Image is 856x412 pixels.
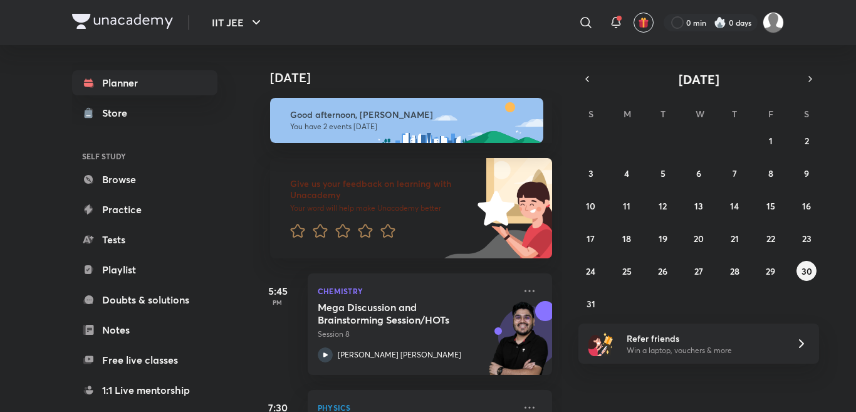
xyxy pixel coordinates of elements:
abbr: August 18, 2025 [622,233,631,245]
abbr: August 20, 2025 [694,233,704,245]
button: August 17, 2025 [581,228,601,248]
button: August 13, 2025 [689,196,709,216]
img: kavin Goswami [763,12,784,33]
abbr: August 2, 2025 [805,135,809,147]
abbr: August 29, 2025 [766,265,775,277]
button: IIT JEE [204,10,271,35]
img: afternoon [270,98,543,143]
p: Win a laptop, vouchers & more [627,345,781,356]
h6: Good afternoon, [PERSON_NAME] [290,109,532,120]
span: [DATE] [679,71,719,88]
button: August 25, 2025 [617,261,637,281]
button: August 9, 2025 [796,163,817,183]
p: You have 2 events [DATE] [290,122,532,132]
abbr: August 14, 2025 [730,200,739,212]
button: August 11, 2025 [617,196,637,216]
abbr: August 10, 2025 [586,200,595,212]
abbr: August 6, 2025 [696,167,701,179]
p: Session 8 [318,329,514,340]
button: August 22, 2025 [761,228,781,248]
abbr: August 5, 2025 [660,167,665,179]
abbr: Sunday [588,108,593,120]
abbr: August 28, 2025 [730,265,739,277]
button: August 10, 2025 [581,196,601,216]
h5: 5:45 [253,283,303,298]
button: August 18, 2025 [617,228,637,248]
p: Your word will help make Unacademy better [290,203,473,213]
abbr: August 9, 2025 [804,167,809,179]
button: August 4, 2025 [617,163,637,183]
h4: [DATE] [270,70,565,85]
img: unacademy [483,301,552,388]
abbr: August 4, 2025 [624,167,629,179]
abbr: August 31, 2025 [587,298,595,310]
abbr: Thursday [732,108,737,120]
a: Browse [72,167,217,192]
a: Free live classes [72,347,217,372]
button: [DATE] [596,70,801,88]
abbr: August 25, 2025 [622,265,632,277]
abbr: Wednesday [696,108,704,120]
abbr: Tuesday [660,108,665,120]
abbr: Monday [624,108,631,120]
button: August 19, 2025 [653,228,673,248]
abbr: August 3, 2025 [588,167,593,179]
button: August 29, 2025 [761,261,781,281]
a: 1:1 Live mentorship [72,378,217,403]
img: Company Logo [72,14,173,29]
abbr: August 11, 2025 [623,200,630,212]
abbr: August 19, 2025 [659,233,667,245]
abbr: August 8, 2025 [768,167,773,179]
abbr: August 12, 2025 [659,200,667,212]
button: August 26, 2025 [653,261,673,281]
button: August 6, 2025 [689,163,709,183]
abbr: August 22, 2025 [766,233,775,245]
img: referral [588,331,613,356]
button: August 28, 2025 [724,261,744,281]
button: August 27, 2025 [689,261,709,281]
abbr: August 23, 2025 [802,233,812,245]
abbr: August 27, 2025 [694,265,703,277]
abbr: August 30, 2025 [801,265,812,277]
a: Store [72,100,217,125]
a: Practice [72,197,217,222]
a: Notes [72,317,217,342]
a: Playlist [72,257,217,282]
abbr: August 7, 2025 [733,167,737,179]
button: August 30, 2025 [796,261,817,281]
a: Doubts & solutions [72,287,217,312]
button: August 7, 2025 [724,163,744,183]
a: Planner [72,70,217,95]
button: August 1, 2025 [761,130,781,151]
button: August 23, 2025 [796,228,817,248]
h6: Refer friends [627,332,781,345]
button: August 2, 2025 [796,130,817,151]
abbr: August 16, 2025 [802,200,811,212]
button: August 21, 2025 [724,228,744,248]
p: Chemistry [318,283,514,298]
abbr: Saturday [804,108,809,120]
button: August 12, 2025 [653,196,673,216]
h6: Give us your feedback on learning with Unacademy [290,178,473,201]
abbr: August 15, 2025 [766,200,775,212]
abbr: August 1, 2025 [769,135,773,147]
button: August 8, 2025 [761,163,781,183]
button: August 15, 2025 [761,196,781,216]
button: August 20, 2025 [689,228,709,248]
button: August 31, 2025 [581,293,601,314]
h6: SELF STUDY [72,145,217,167]
button: August 14, 2025 [724,196,744,216]
a: Company Logo [72,14,173,32]
abbr: August 17, 2025 [587,233,595,245]
abbr: August 21, 2025 [731,233,739,245]
button: avatar [634,13,654,33]
img: streak [714,16,726,29]
button: August 3, 2025 [581,163,601,183]
div: Store [102,105,135,120]
button: August 16, 2025 [796,196,817,216]
abbr: August 13, 2025 [694,200,703,212]
abbr: August 24, 2025 [586,265,595,277]
abbr: Friday [768,108,773,120]
button: August 5, 2025 [653,163,673,183]
a: Tests [72,227,217,252]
